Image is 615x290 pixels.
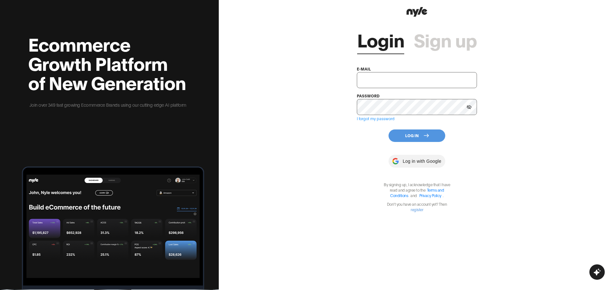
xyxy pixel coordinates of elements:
[390,187,444,198] a: Terms and Conditions
[380,182,454,198] p: By signing up, I acknowledge that I have read and agree to the .
[357,93,380,98] label: password
[357,66,371,71] label: e-mail
[357,30,404,49] a: Login
[28,101,187,108] p: Join over 349 fast growing Ecommerce Brands using our cutting edge AI platform
[28,34,187,92] h2: Ecommerce Growth Platform of New Generation
[414,30,477,49] a: Sign up
[389,129,445,142] button: Log In
[389,155,445,168] button: Log in with Google
[357,116,395,121] a: I forgot my password
[419,193,441,198] a: Privacy Policy
[409,193,419,198] span: and
[380,201,454,212] p: Don't you have an account yet? Then
[411,207,423,212] a: register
